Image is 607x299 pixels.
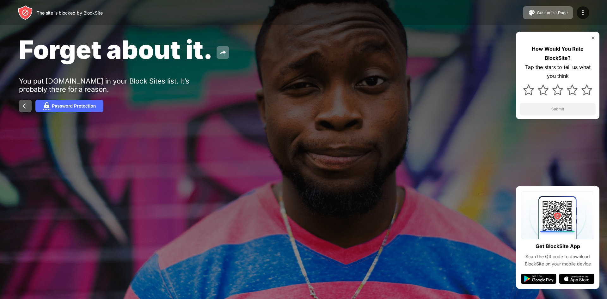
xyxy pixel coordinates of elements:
[581,84,592,95] img: star.svg
[521,274,556,284] img: google-play.svg
[19,77,214,93] div: You put [DOMAIN_NAME] in your Block Sites list. It’s probably there for a reason.
[521,253,594,267] div: Scan the QR code to download BlockSite on your mobile device
[591,35,596,40] img: rate-us-close.svg
[552,84,563,95] img: star.svg
[21,102,29,110] img: back.svg
[219,49,227,56] img: share.svg
[579,9,587,16] img: menu-icon.svg
[52,103,96,109] div: Password Protection
[520,103,596,115] button: Submit
[523,6,573,19] button: Customize Page
[18,5,33,20] img: header-logo.svg
[19,34,213,65] span: Forget about it.
[521,191,594,239] img: qrcode.svg
[559,274,594,284] img: app-store.svg
[538,84,549,95] img: star.svg
[520,63,596,81] div: Tap the stars to tell us what you think
[567,84,578,95] img: star.svg
[523,84,534,95] img: star.svg
[537,10,568,15] div: Customize Page
[520,44,596,63] div: How Would You Rate BlockSite?
[43,102,51,110] img: password.svg
[35,100,103,112] button: Password Protection
[536,242,580,251] div: Get BlockSite App
[37,10,103,16] div: The site is blocked by BlockSite
[528,9,536,16] img: pallet.svg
